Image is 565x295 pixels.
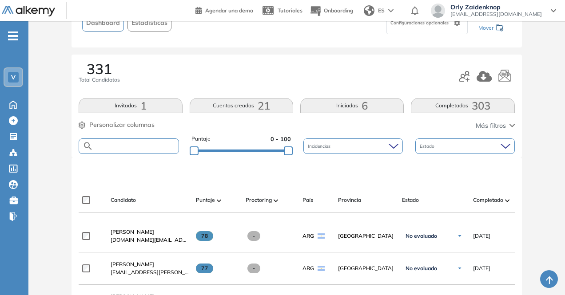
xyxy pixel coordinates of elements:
div: Mover [478,20,504,37]
button: Más filtros [476,121,515,130]
span: V [11,74,16,81]
img: ARG [318,266,325,271]
span: País [302,196,313,204]
span: [DATE] [473,264,490,272]
span: Estado [420,143,436,149]
img: ARG [318,233,325,239]
span: Configuraciones opcionales [390,20,450,26]
span: 78 [196,231,213,241]
span: Dashboard [86,18,120,28]
i: - [8,35,18,37]
span: No evaluado [406,265,437,272]
img: arrow [388,9,394,12]
button: Completadas303 [411,98,514,113]
span: [EMAIL_ADDRESS][PERSON_NAME][DOMAIN_NAME] [111,268,189,276]
img: world [364,5,374,16]
a: [PERSON_NAME] [111,260,189,268]
span: Personalizar columnas [89,120,155,130]
img: Logo [2,6,55,17]
span: Estadísticas [131,18,167,28]
span: [GEOGRAPHIC_DATA] [338,232,395,240]
span: [PERSON_NAME] [111,261,154,267]
span: [EMAIL_ADDRESS][DOMAIN_NAME] [450,11,542,18]
span: 0 - 100 [271,135,291,143]
span: Total Candidatos [79,76,120,84]
span: Agendar una demo [205,7,253,14]
span: [DOMAIN_NAME][EMAIL_ADDRESS][DOMAIN_NAME] [111,236,189,244]
span: Más filtros [476,121,506,130]
span: Completado [473,196,503,204]
span: 77 [196,264,213,273]
div: Estado [415,138,515,154]
div: Incidencias [303,138,403,154]
span: Proctoring [246,196,272,204]
span: Onboarding [324,7,353,14]
button: Invitados1 [79,98,182,113]
span: Puntaje [196,196,215,204]
span: Estado [402,196,419,204]
button: Iniciadas6 [300,98,404,113]
img: SEARCH_ALT [83,141,93,152]
span: Provincia [338,196,361,204]
span: ARG [302,232,314,240]
span: Tutoriales [278,7,302,14]
div: Configuraciones opcionales [386,12,468,34]
img: [missing "en.ARROW_ALT" translation] [505,199,509,202]
span: Orly Zaidenknop [450,4,542,11]
span: - [247,231,260,241]
button: Onboarding [310,1,353,20]
span: ARG [302,264,314,272]
button: Cuentas creadas21 [190,98,293,113]
a: [PERSON_NAME] [111,228,189,236]
button: Estadísticas [127,14,171,31]
span: - [247,264,260,273]
button: Personalizar columnas [79,120,155,130]
img: Ícono de flecha [457,233,462,239]
span: ES [378,7,385,15]
span: Incidencias [308,143,332,149]
img: [missing "en.ARROW_ALT" translation] [217,199,221,202]
img: [missing "en.ARROW_ALT" translation] [274,199,278,202]
img: Ícono de flecha [457,266,462,271]
button: Dashboard [82,14,124,31]
span: 331 [87,62,112,76]
span: No evaluado [406,232,437,240]
span: [GEOGRAPHIC_DATA] [338,264,395,272]
span: Candidato [111,196,136,204]
span: [DATE] [473,232,490,240]
span: [PERSON_NAME] [111,228,154,235]
span: Puntaje [191,135,211,143]
a: Agendar una demo [195,4,253,15]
